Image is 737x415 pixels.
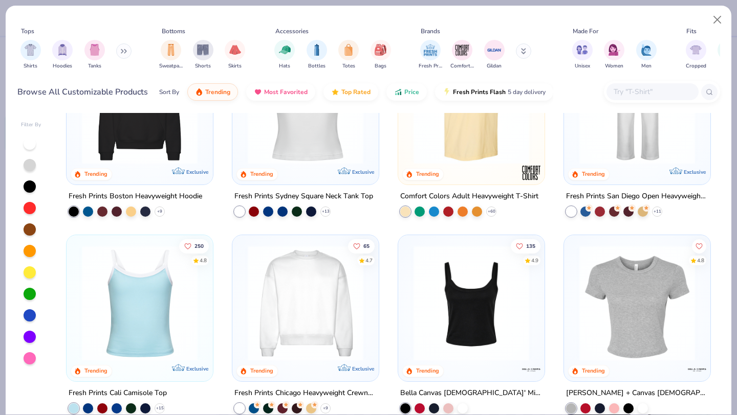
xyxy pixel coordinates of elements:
span: 135 [526,243,535,248]
div: filter for Skirts [225,40,245,70]
img: Sweatpants Image [165,44,177,56]
div: filter for Bags [371,40,391,70]
img: 1358499d-a160-429c-9f1e-ad7a3dc244c9 [243,245,368,360]
span: Exclusive [683,168,705,175]
button: filter button [450,40,474,70]
button: Like [180,239,209,253]
span: 250 [195,243,204,248]
span: Hoodies [53,62,72,70]
span: Totes [342,62,355,70]
button: filter button [572,40,593,70]
span: Exclusive [352,365,374,372]
img: Bottles Image [311,44,322,56]
span: Bags [375,62,386,70]
img: Totes Image [343,44,354,56]
img: 9145e166-e82d-49ae-94f7-186c20e691c9 [368,245,494,360]
div: 4.7 [365,257,373,264]
div: Fresh Prints Sydney Square Neck Tank Top [234,190,373,202]
div: Made For [573,27,598,36]
div: Accessories [275,27,309,36]
img: Skirts Image [229,44,241,56]
div: filter for Hoodies [52,40,73,70]
span: + 60 [487,208,495,214]
div: filter for Women [604,40,624,70]
span: Comfort Colors [450,62,474,70]
button: filter button [484,40,505,70]
img: Tanks Image [89,44,100,56]
span: Tanks [88,62,101,70]
span: Exclusive [186,365,208,372]
span: Men [641,62,652,70]
div: Fresh Prints Cali Camisole Top [69,386,167,399]
div: filter for Men [636,40,657,70]
button: Like [692,239,706,253]
div: filter for Shorts [193,40,213,70]
div: filter for Totes [338,40,359,70]
img: trending.gif [195,88,203,96]
img: Women Image [609,44,620,56]
button: Like [511,239,540,253]
span: + 9 [157,208,162,214]
img: flash.gif [443,88,451,96]
span: + 15 [156,405,164,411]
img: TopRated.gif [331,88,339,96]
button: Close [708,10,727,30]
span: Sweatpants [159,62,183,70]
img: aa15adeb-cc10-480b-b531-6e6e449d5067 [574,245,700,360]
button: filter button [307,40,327,70]
button: filter button [338,40,359,70]
span: + 13 [322,208,330,214]
span: Shirts [24,62,37,70]
button: filter button [636,40,657,70]
img: Men Image [641,44,652,56]
div: 4.8 [200,257,207,264]
img: 80dc4ece-0e65-4f15-94a6-2a872a258fbd [534,245,660,360]
div: Tops [21,27,34,36]
div: Browse All Customizable Products [17,86,148,98]
button: filter button [274,40,295,70]
img: df5250ff-6f61-4206-a12c-24931b20f13c [574,49,700,164]
span: Price [404,88,419,96]
span: 65 [363,243,370,248]
div: Bella Canvas [DEMOGRAPHIC_DATA]' Micro Ribbed Scoop Tank [400,386,543,399]
span: Bottles [308,62,326,70]
div: 4.8 [697,257,704,264]
img: Comfort Colors Image [454,42,470,58]
div: filter for Tanks [84,40,105,70]
button: filter button [604,40,624,70]
input: Try "T-Shirt" [613,86,691,98]
div: Bottoms [162,27,185,36]
span: + 11 [653,208,661,214]
span: Women [605,62,623,70]
div: Filter By [21,121,41,129]
div: [PERSON_NAME] + Canvas [DEMOGRAPHIC_DATA]' Micro Ribbed Baby Tee [566,386,708,399]
div: Fresh Prints Chicago Heavyweight Crewneck [234,386,377,399]
img: Bella + Canvas logo [521,359,541,379]
button: filter button [371,40,391,70]
button: Fresh Prints Flash5 day delivery [435,83,553,101]
div: filter for Unisex [572,40,593,70]
div: filter for Cropped [686,40,706,70]
div: filter for Comfort Colors [450,40,474,70]
button: Like [348,239,375,253]
img: Bella + Canvas logo [686,359,707,379]
span: 5 day delivery [508,86,546,98]
div: filter for Fresh Prints [419,40,442,70]
button: filter button [225,40,245,70]
button: filter button [84,40,105,70]
button: filter button [52,40,73,70]
img: Unisex Image [576,44,588,56]
img: 94a2aa95-cd2b-4983-969b-ecd512716e9a [243,49,368,164]
img: 8af284bf-0d00-45ea-9003-ce4b9a3194ad [408,245,534,360]
span: Cropped [686,62,706,70]
span: Exclusive [186,168,208,175]
span: Most Favorited [264,88,308,96]
button: Most Favorited [246,83,315,101]
div: filter for Bottles [307,40,327,70]
div: 4.9 [531,257,538,264]
button: Price [386,83,427,101]
div: Brands [421,27,440,36]
img: 029b8af0-80e6-406f-9fdc-fdf898547912 [408,49,534,164]
button: filter button [419,40,442,70]
button: filter button [193,40,213,70]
